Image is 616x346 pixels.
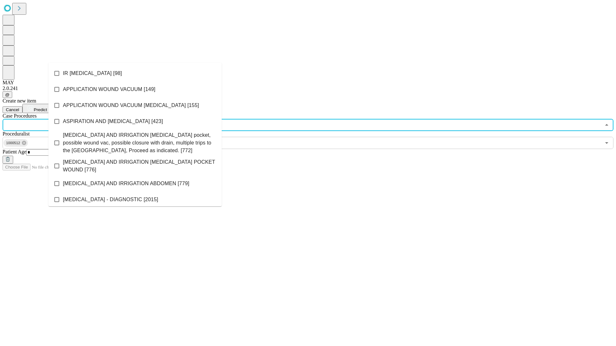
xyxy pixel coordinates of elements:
button: Open [602,138,611,147]
button: @ [3,91,12,98]
span: Scheduled Procedure [3,113,37,119]
span: Create new item [3,98,36,103]
span: IR [MEDICAL_DATA] [98] [63,70,122,77]
span: Patient Age [3,149,26,154]
div: MAY [3,80,613,86]
span: [MEDICAL_DATA] AND IRRIGATION [MEDICAL_DATA] POCKET WOUND [776] [63,158,217,174]
span: ASPIRATION AND [MEDICAL_DATA] [423] [63,118,163,125]
div: 2.0.241 [3,86,613,91]
button: Cancel [3,106,22,113]
span: Cancel [6,107,19,112]
span: [MEDICAL_DATA] AND IRRIGATION [MEDICAL_DATA] pocket, possible wound vac, possible closure with dr... [63,131,217,154]
div: 1000512 [4,139,28,147]
span: APPLICATION WOUND VACUUM [MEDICAL_DATA] [155] [63,102,199,109]
button: Close [602,120,611,129]
span: Proceduralist [3,131,30,136]
span: [MEDICAL_DATA] AND IRRIGATION ABDOMEN [779] [63,180,189,187]
button: Predict [22,104,52,113]
span: @ [5,92,10,97]
span: 1000512 [4,139,23,147]
span: [MEDICAL_DATA] - DIAGNOSTIC [2015] [63,196,158,203]
span: Predict [34,107,47,112]
span: APPLICATION WOUND VACUUM [149] [63,86,155,93]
